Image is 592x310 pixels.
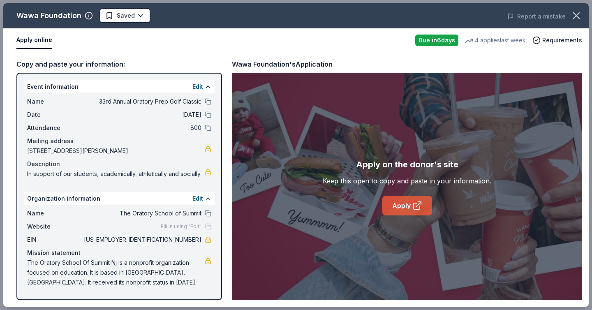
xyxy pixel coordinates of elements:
button: Report a mistake [507,12,566,21]
div: Wawa Foundation [16,9,81,22]
span: Name [27,97,82,106]
span: [DATE] [82,110,201,120]
span: [STREET_ADDRESS][PERSON_NAME] [27,146,205,156]
button: Edit [192,82,203,92]
span: Attendance [27,123,82,133]
span: Name [27,208,82,218]
div: 4 applies last week [465,35,526,45]
span: EIN [27,235,82,245]
div: Event information [24,80,215,93]
span: In support of our students, academically, athletically and socially [27,169,205,179]
span: The Oratory School Of Summit Nj is a nonprofit organization focused on education. It is based in ... [27,258,205,287]
div: Apply on the donor's site [356,158,458,171]
button: Apply online [16,32,52,49]
button: Edit [192,194,203,204]
a: Apply [382,196,432,215]
span: 33rd Annual Oratory Prep Golf Classic [82,97,201,106]
span: Requirements [542,35,582,45]
div: Wawa Foundation's Application [232,59,333,69]
span: Saved [117,11,135,21]
span: Fill in using "Edit" [161,223,201,230]
span: The Oratory School of Summit [82,208,201,218]
button: Requirements [532,35,582,45]
span: 800 [82,123,201,133]
div: Keep this open to copy and paste in your information. [323,176,491,186]
span: [US_EMPLOYER_IDENTIFICATION_NUMBER] [82,235,201,245]
span: Website [27,222,82,231]
div: Mission statement [27,248,211,258]
span: Date [27,110,82,120]
div: Mailing address [27,136,211,146]
div: Copy and paste your information: [16,59,222,69]
div: Organization information [24,192,215,205]
button: Saved [99,8,150,23]
div: Description [27,159,211,169]
div: Due in 6 days [415,35,458,46]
